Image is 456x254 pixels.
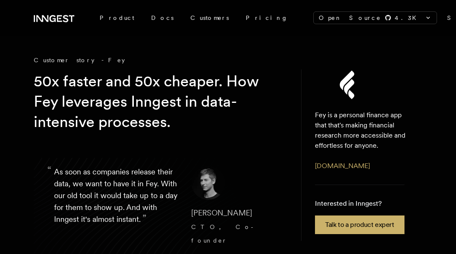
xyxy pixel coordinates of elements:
[315,215,404,234] a: Talk to a product expert
[237,10,296,25] a: Pricing
[319,14,381,22] span: Open Source
[315,110,409,151] p: Fey is a personal finance app that that's making financial research more accessible and effortles...
[315,162,370,170] a: [DOMAIN_NAME]
[182,10,237,25] a: Customers
[54,166,178,247] p: As soon as companies release their data, we want to have it in Fey. With our old tool it would ta...
[191,224,257,244] span: CTO, Co-founder
[191,166,225,200] img: Image of Dennis Brotzky
[191,208,252,217] span: [PERSON_NAME]
[143,10,182,25] a: Docs
[281,68,416,102] img: Fey's logo
[395,14,421,22] span: 4.3 K
[47,168,52,173] span: “
[34,71,274,132] h1: 50x faster and 50x cheaper. How Fey leverages Inngest in data-intensive processes.
[91,10,143,25] div: Product
[34,56,288,64] div: Customer story - Fey
[142,212,147,224] span: ”
[315,199,404,209] p: Interested in Inngest?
